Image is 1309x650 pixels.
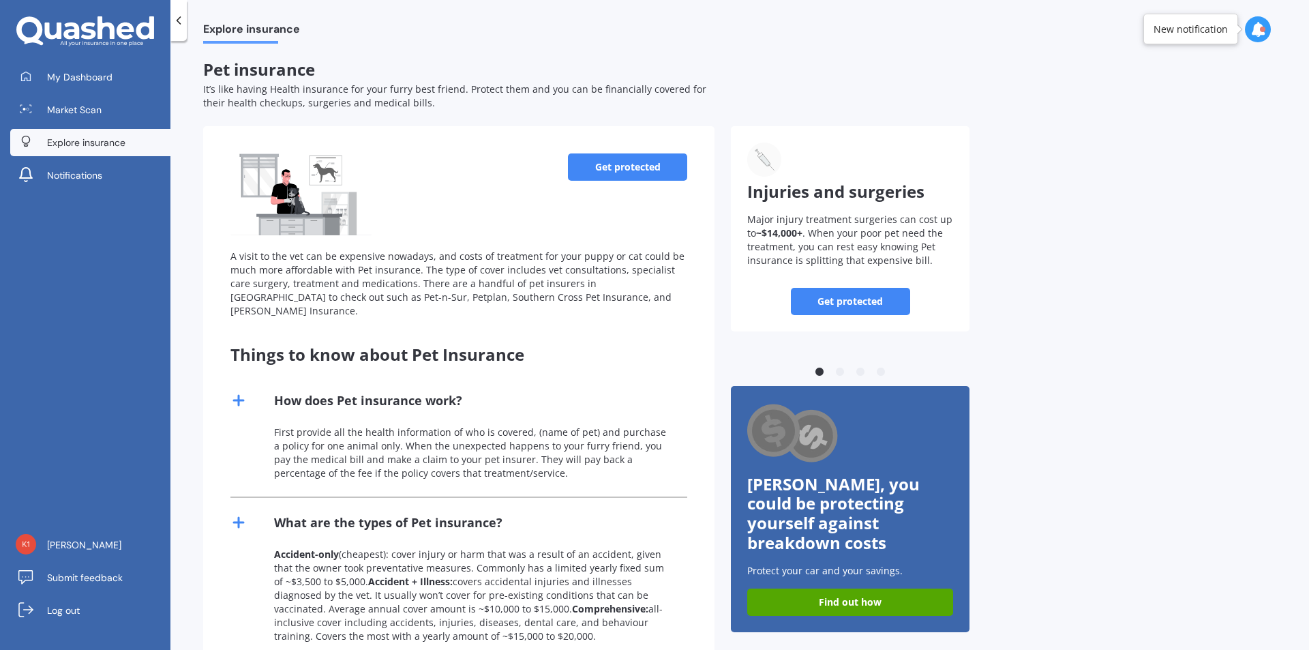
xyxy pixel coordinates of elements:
[568,153,687,181] a: Get protected
[747,589,953,616] a: Find out how
[10,564,170,591] a: Submit feedback
[756,226,802,239] b: ~$14,000+
[747,473,920,554] span: [PERSON_NAME], you could be protecting yourself against breakdown costs
[10,63,170,91] a: My Dashboard
[47,168,102,182] span: Notifications
[874,366,888,379] button: 4
[854,366,867,379] button: 3
[10,162,170,189] a: Notifications
[10,531,170,559] a: [PERSON_NAME]
[274,548,671,643] p: (cheapest): cover injury or harm that was a result of an accident, given that the owner took prev...
[747,180,924,203] span: Injuries and surgeries
[747,213,953,267] p: Major injury treatment surgeries can cost up to . When your poor pet need the treatment, you can ...
[833,366,847,379] button: 2
[747,402,839,466] img: Cashback
[791,288,910,315] a: Get protected
[10,96,170,123] a: Market Scan
[47,538,121,552] span: [PERSON_NAME]
[230,153,372,235] img: Pet insurance
[203,23,300,41] span: Explore insurance
[47,70,112,84] span: My Dashboard
[274,514,502,531] div: What are the types of Pet insurance?
[572,602,648,615] b: Comprehensive:
[274,548,339,561] b: Accident-only
[47,604,80,617] span: Log out
[203,83,706,109] span: It’s like having Health insurance for your furry best friend. Protect them and you can be financi...
[1154,23,1228,36] div: New notification
[47,136,125,149] span: Explore insurance
[47,103,102,117] span: Market Scan
[747,564,953,578] p: Protect your car and your savings.
[47,571,123,585] span: Submit feedback
[203,58,315,80] span: Pet insurance
[230,250,687,318] div: A visit to the vet can be expensive nowadays, and costs of treatment for your puppy or cat could ...
[274,426,671,480] p: First provide all the health information of who is covered, (name of pet) and purchase a policy f...
[10,129,170,156] a: Explore insurance
[10,597,170,624] a: Log out
[747,143,781,177] img: Injuries and surgeries
[230,343,524,366] span: Things to know about Pet Insurance
[16,534,36,555] img: 2b27e75b403416d922ffecb4d02789a2
[274,392,462,409] div: How does Pet insurance work?
[813,366,826,379] button: 1
[368,575,453,588] b: Accident + Illness:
